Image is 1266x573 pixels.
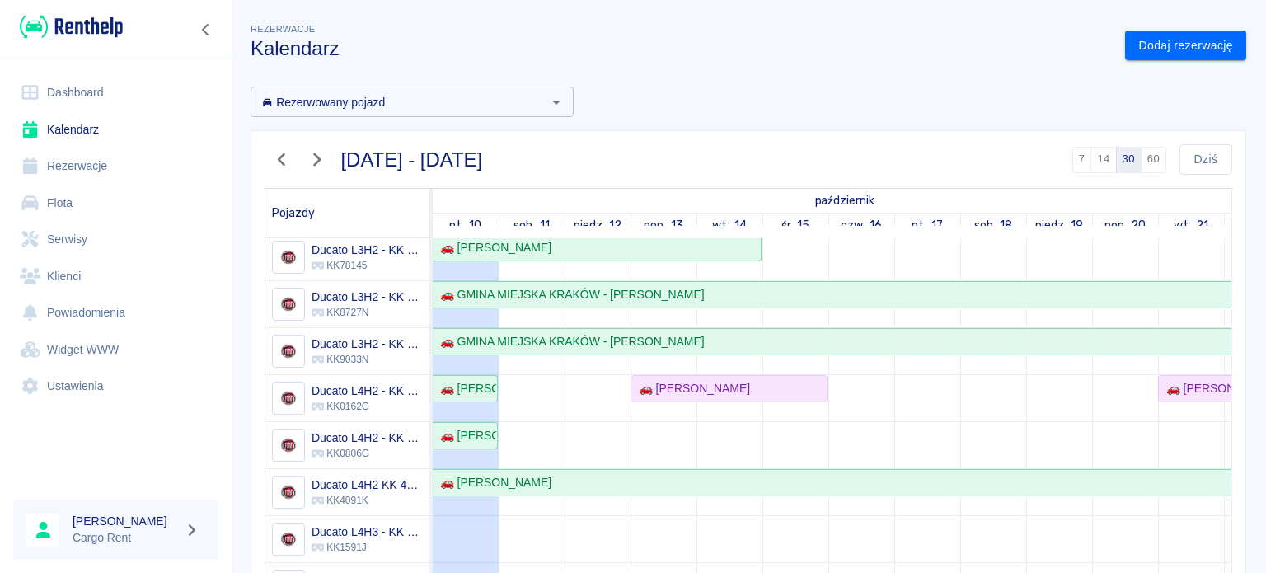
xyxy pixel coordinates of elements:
a: Ustawienia [13,368,218,405]
div: 🚗 GMINA MIEJSKA KRAKÓW - [PERSON_NAME] [434,286,705,303]
h6: [PERSON_NAME] [73,513,178,529]
h6: Ducato L4H2 - KK 0162G [312,383,423,399]
img: Image [274,526,302,553]
h3: [DATE] - [DATE] [341,148,483,171]
button: Dziś [1179,144,1232,175]
a: Powiadomienia [13,294,218,331]
div: 🚗 [PERSON_NAME] [434,380,496,397]
a: Renthelp logo [13,13,123,40]
a: Dodaj rezerwację [1125,31,1246,61]
button: 30 dni [1116,147,1142,173]
a: 10 października 2025 [811,189,879,213]
img: Image [274,244,302,271]
h6: Ducato L3H2 - KK 8727N [312,289,423,305]
img: Image [274,385,302,412]
img: Image [274,338,302,365]
h6: Ducato L3H2 - KK 78145 [312,242,423,258]
a: 14 października 2025 [708,214,751,237]
span: Pojazdy [272,206,315,220]
h6: Ducato L4H2 - KK 0806G [312,430,423,446]
a: Widget WWW [13,331,218,369]
a: 16 października 2025 [837,214,886,237]
p: KK9033N [312,352,423,367]
a: 17 października 2025 [907,214,947,237]
p: KK4091K [312,493,423,508]
a: Serwisy [13,221,218,258]
a: Flota [13,185,218,222]
img: Image [274,291,302,318]
p: Cargo Rent [73,529,178,547]
a: Kalendarz [13,111,218,148]
button: Otwórz [545,91,568,114]
p: KK1591J [312,540,423,555]
a: 15 października 2025 [777,214,814,237]
div: 🚗 [PERSON_NAME] [434,427,496,444]
h3: Kalendarz [251,37,1112,60]
a: Rezerwacje [13,148,218,185]
a: 11 października 2025 [509,214,554,237]
p: KK0806G [312,446,423,461]
a: 19 października 2025 [1031,214,1088,237]
p: KK0162G [312,399,423,414]
a: Klienci [13,258,218,295]
h6: Ducato L4H3 - KK 1591J [312,524,423,540]
p: KK8727N [312,305,423,320]
a: 18 października 2025 [970,214,1017,237]
button: Zwiń nawigację [194,19,218,40]
a: Dashboard [13,74,218,111]
input: Wyszukaj i wybierz pojazdy... [256,92,542,112]
img: Image [274,432,302,459]
a: 20 października 2025 [1100,214,1151,237]
button: 14 dni [1090,147,1116,173]
h6: Ducato L3H2 - KK 9033N [312,336,423,352]
span: Rezerwacje [251,24,315,34]
img: Image [274,479,302,506]
img: Renthelp logo [20,13,123,40]
a: 10 października 2025 [445,214,485,237]
div: 🚗 [PERSON_NAME] [434,239,551,256]
div: 🚗 [PERSON_NAME] [434,474,551,491]
div: 🚗 GMINA MIEJSKA KRAKÓW - [PERSON_NAME] [434,333,705,350]
p: KK78145 [312,258,423,273]
a: 21 października 2025 [1170,214,1212,237]
h6: Ducato L4H2 KK 4091K [312,477,423,493]
button: 7 dni [1072,147,1092,173]
button: 60 dni [1141,147,1166,173]
a: 13 października 2025 [640,214,687,237]
div: 🚗 [PERSON_NAME] [632,380,750,397]
a: 12 października 2025 [570,214,626,237]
